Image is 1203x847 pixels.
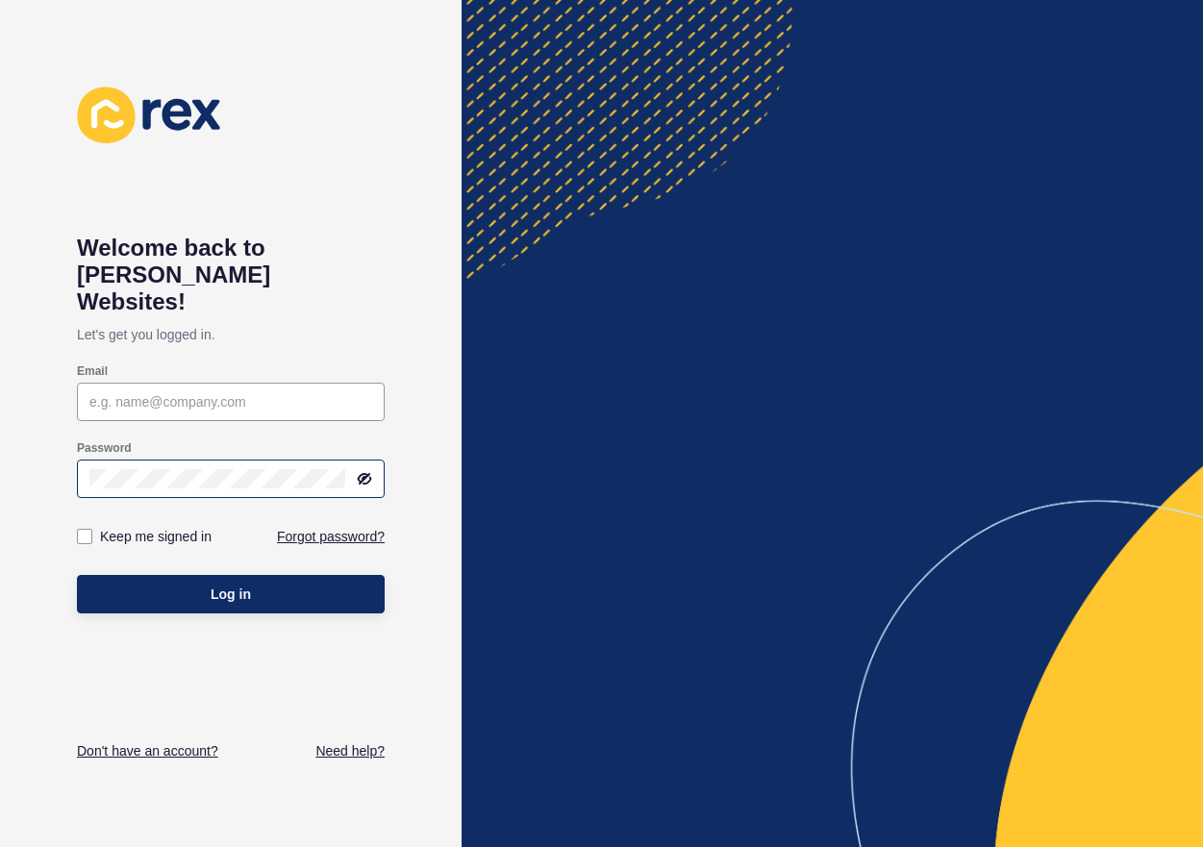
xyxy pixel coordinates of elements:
label: Email [77,363,108,379]
a: Don't have an account? [77,741,218,760]
a: Forgot password? [277,527,385,546]
h1: Welcome back to [PERSON_NAME] Websites! [77,235,385,315]
label: Keep me signed in [100,527,212,546]
button: Log in [77,575,385,613]
p: Let's get you logged in. [77,315,385,354]
a: Need help? [315,741,385,760]
input: e.g. name@company.com [89,392,372,411]
label: Password [77,440,132,456]
span: Log in [211,585,251,604]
